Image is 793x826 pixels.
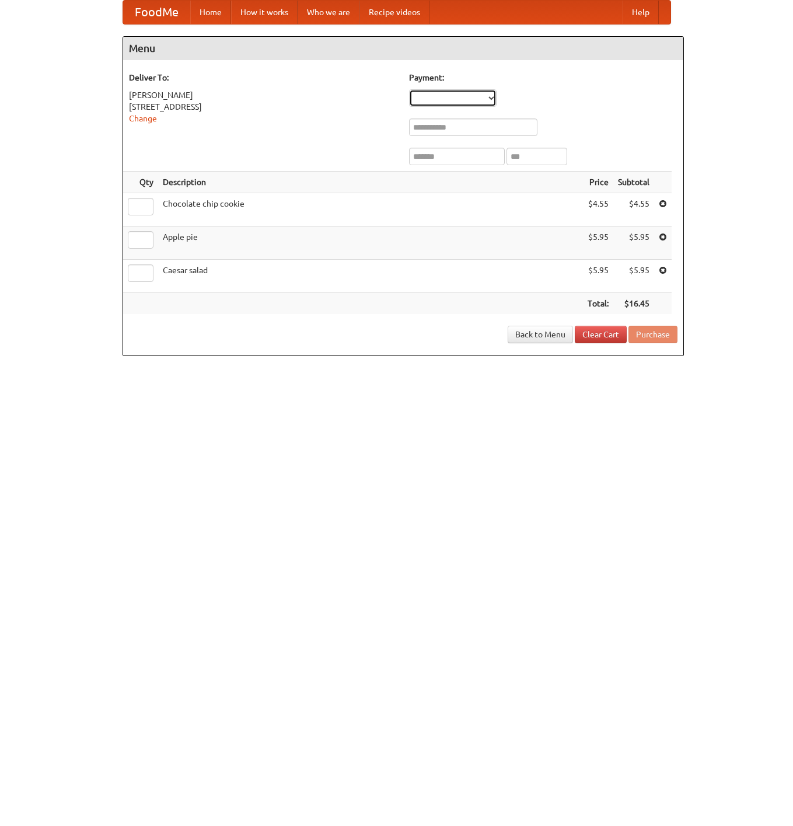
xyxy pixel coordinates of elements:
a: Clear Cart [575,326,627,343]
th: Subtotal [613,172,654,193]
h5: Deliver To: [129,72,397,83]
a: FoodMe [123,1,190,24]
h5: Payment: [409,72,677,83]
th: Description [158,172,583,193]
div: [PERSON_NAME] [129,89,397,101]
td: Chocolate chip cookie [158,193,583,226]
a: Home [190,1,231,24]
td: $5.95 [583,260,613,293]
a: Who we are [298,1,359,24]
td: $5.95 [583,226,613,260]
h4: Menu [123,37,683,60]
th: Price [583,172,613,193]
td: $5.95 [613,260,654,293]
td: $4.55 [613,193,654,226]
td: Caesar salad [158,260,583,293]
td: Apple pie [158,226,583,260]
div: [STREET_ADDRESS] [129,101,397,113]
th: $16.45 [613,293,654,315]
a: Change [129,114,157,123]
th: Qty [123,172,158,193]
a: Recipe videos [359,1,429,24]
td: $5.95 [613,226,654,260]
td: $4.55 [583,193,613,226]
a: Help [623,1,659,24]
a: Back to Menu [508,326,573,343]
th: Total: [583,293,613,315]
a: How it works [231,1,298,24]
button: Purchase [628,326,677,343]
